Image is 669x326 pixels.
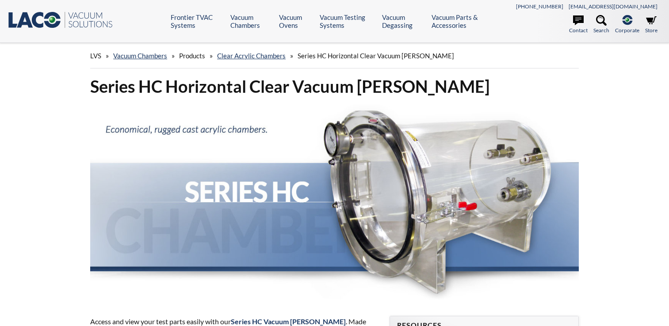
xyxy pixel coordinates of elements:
span: Series HC Vacuum [PERSON_NAME] [231,317,346,326]
span: Corporate [615,26,639,34]
img: Series HC Chambers header [90,104,579,299]
span: Series HC Horizontal Clear Vacuum [PERSON_NAME] [298,52,454,60]
a: [EMAIL_ADDRESS][DOMAIN_NAME] [569,3,658,10]
a: Contact [569,15,588,34]
a: Store [645,15,658,34]
a: Vacuum Testing Systems [320,13,375,29]
div: » » » » [90,43,579,68]
a: [PHONE_NUMBER] [516,3,563,10]
span: Products [179,52,205,60]
a: Vacuum Chambers [230,13,272,29]
a: Vacuum Chambers [113,52,167,60]
a: Clear Acrylic Chambers [217,52,286,60]
a: Frontier TVAC Systems [171,13,224,29]
a: Vacuum Ovens [279,13,313,29]
a: Search [593,15,609,34]
h1: Series HC Horizontal Clear Vacuum [PERSON_NAME] [90,76,579,97]
a: Vacuum Parts & Accessories [432,13,496,29]
a: Vacuum Degassing [382,13,425,29]
span: LVS [90,52,101,60]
